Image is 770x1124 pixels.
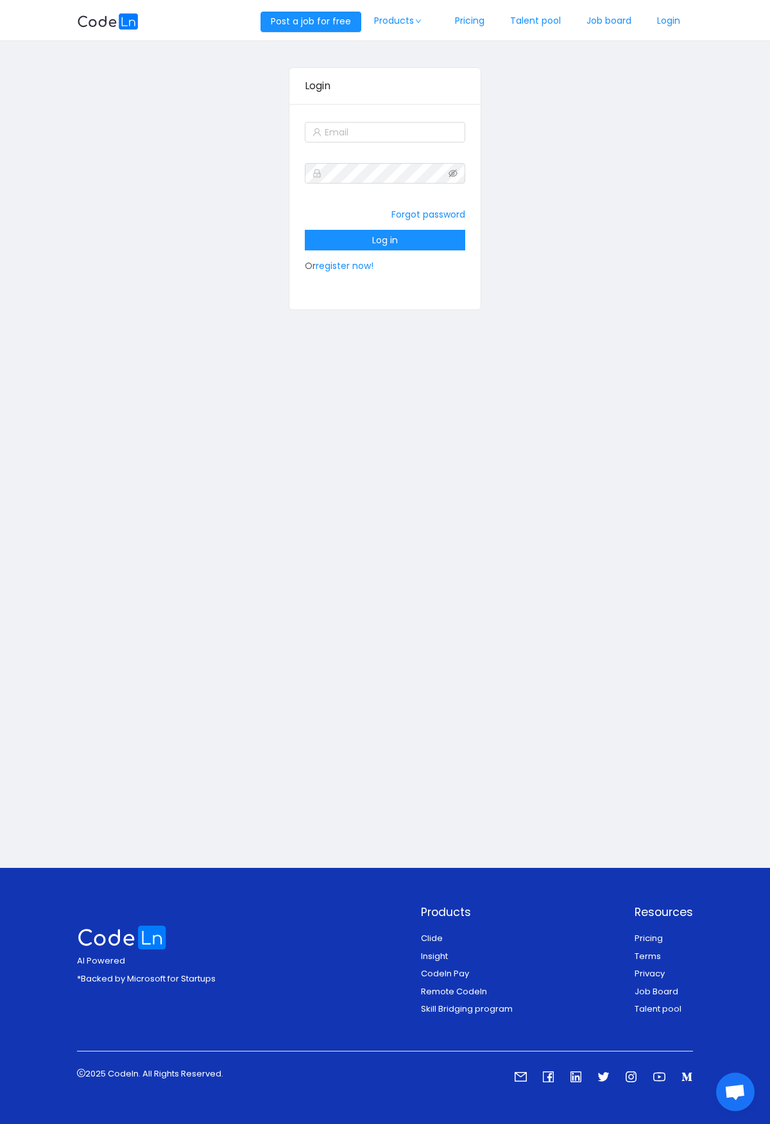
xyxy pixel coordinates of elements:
[421,904,513,921] p: Products
[305,122,466,143] input: Email
[635,985,678,998] a: Job Board
[653,1072,665,1084] a: icon: youtube
[570,1072,582,1084] a: icon: linkedin
[77,1069,85,1077] i: icon: copyright
[391,208,465,221] a: Forgot password
[597,1072,610,1084] a: icon: twitter
[261,15,361,28] a: Post a job for free
[542,1071,554,1083] i: icon: facebook
[449,169,458,178] i: icon: eye-invisible
[261,12,361,32] button: Post a job for free
[421,950,448,962] a: Insight
[653,1071,665,1083] i: icon: youtube
[635,904,693,921] p: Resources
[421,932,443,944] a: Clide
[316,259,373,272] a: register now!
[515,1071,527,1083] i: icon: mail
[542,1072,554,1084] a: icon: facebook
[681,1072,693,1084] a: icon: medium
[421,1003,513,1015] a: Skill Bridging program
[415,18,422,24] i: icon: down
[305,234,466,272] span: Or
[305,230,466,250] button: Log in
[635,932,663,944] a: Pricing
[312,169,321,178] i: icon: lock
[421,967,469,980] a: Codeln Pay
[77,1068,223,1080] p: 2025 Codeln. All Rights Reserved.
[635,950,661,962] a: Terms
[635,967,665,980] a: Privacy
[312,128,321,137] i: icon: user
[716,1073,755,1111] div: Ouvrir le chat
[77,955,125,967] span: AI Powered
[77,926,167,949] img: logo
[597,1071,610,1083] i: icon: twitter
[681,1071,693,1083] i: icon: medium
[635,1003,681,1015] a: Talent pool
[421,985,487,998] a: Remote Codeln
[625,1071,637,1083] i: icon: instagram
[77,973,216,985] p: *Backed by Microsoft for Startups
[77,13,139,30] img: logobg.f302741d.svg
[305,68,466,104] div: Login
[570,1071,582,1083] i: icon: linkedin
[625,1072,637,1084] a: icon: instagram
[515,1072,527,1084] a: icon: mail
